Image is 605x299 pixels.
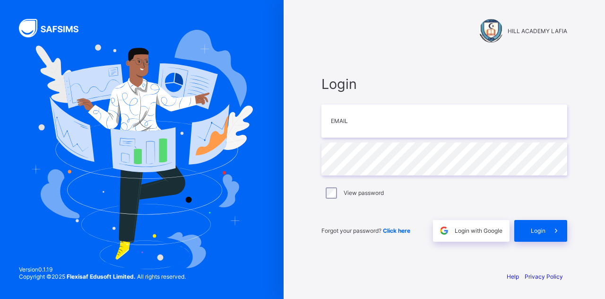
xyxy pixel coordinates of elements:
strong: Flexisaf Edusoft Limited. [67,273,136,280]
span: Login [321,76,567,92]
a: Help [507,273,519,280]
img: Hero Image [31,30,253,269]
a: Privacy Policy [525,273,563,280]
span: Login [531,227,545,234]
span: Copyright © 2025 All rights reserved. [19,273,186,280]
img: SAFSIMS Logo [19,19,90,37]
img: google.396cfc9801f0270233282035f929180a.svg [439,225,449,236]
span: Forgot your password? [321,227,410,234]
span: Version 0.1.19 [19,266,186,273]
label: View password [344,189,384,196]
span: Login with Google [455,227,502,234]
a: Click here [383,227,410,234]
span: HILL ACADEMY LAFIA [508,27,567,35]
